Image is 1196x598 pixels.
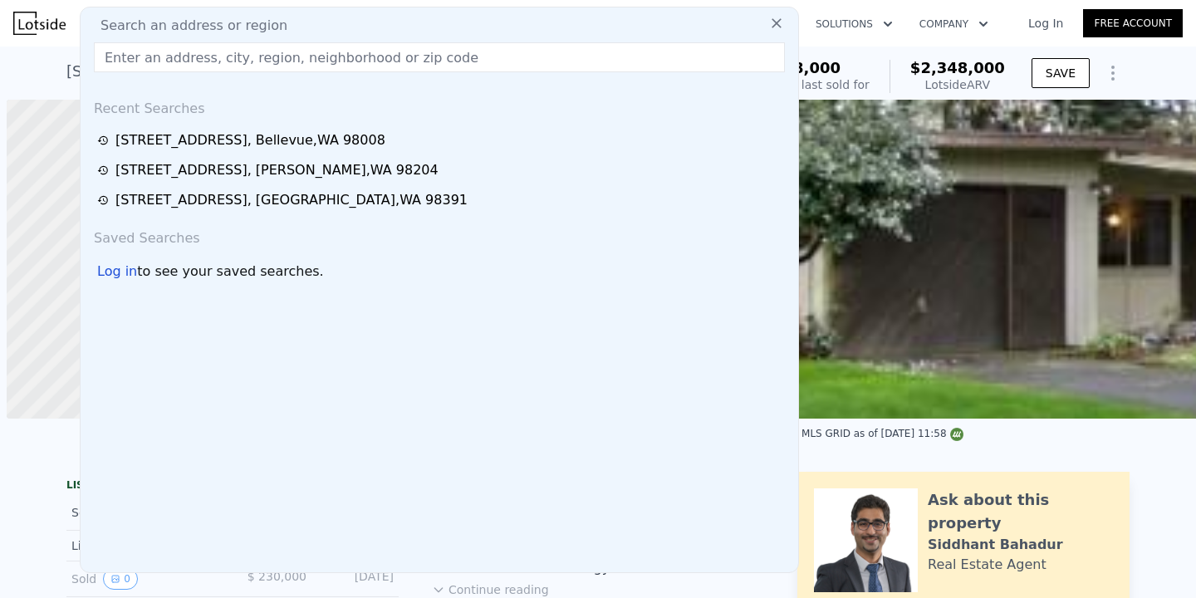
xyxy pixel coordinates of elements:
[115,190,468,210] div: [STREET_ADDRESS] , [GEOGRAPHIC_DATA] , WA 98391
[1096,56,1130,90] button: Show Options
[66,478,399,495] div: LISTING & SALE HISTORY
[97,190,787,210] a: [STREET_ADDRESS], [GEOGRAPHIC_DATA],WA 98391
[950,428,963,441] img: NWMLS Logo
[97,160,787,180] a: [STREET_ADDRESS], [PERSON_NAME],WA 98204
[910,59,1005,76] span: $2,348,000
[103,568,138,590] button: View historical data
[928,488,1113,535] div: Ask about this property
[115,160,439,180] div: [STREET_ADDRESS] , [PERSON_NAME] , WA 98204
[320,568,394,590] div: [DATE]
[802,9,906,39] button: Solutions
[97,262,137,282] div: Log in
[66,60,375,83] div: [STREET_ADDRESS] , Bellevue , WA 98008
[71,537,219,554] div: Listed
[1032,58,1090,88] button: SAVE
[137,262,323,282] span: to see your saved searches.
[1083,9,1183,37] a: Free Account
[94,42,785,72] input: Enter an address, city, region, neighborhood or zip code
[87,86,792,125] div: Recent Searches
[733,76,870,93] div: Off Market, last sold for
[928,535,1063,555] div: Siddhant Bahadur
[248,570,306,583] span: $ 230,000
[97,130,787,150] a: [STREET_ADDRESS], Bellevue,WA 98008
[71,502,219,523] div: Sold
[13,12,66,35] img: Lotside
[87,16,287,36] span: Search an address or region
[115,130,385,150] div: [STREET_ADDRESS] , Bellevue , WA 98008
[910,76,1005,93] div: Lotside ARV
[87,215,792,255] div: Saved Searches
[762,59,841,76] span: $408,000
[432,581,549,598] button: Continue reading
[71,568,219,590] div: Sold
[1008,15,1083,32] a: Log In
[928,555,1046,575] div: Real Estate Agent
[906,9,1002,39] button: Company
